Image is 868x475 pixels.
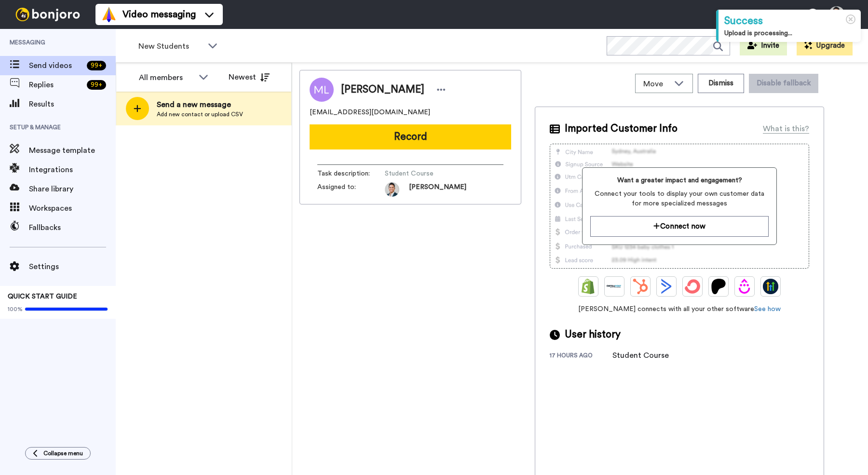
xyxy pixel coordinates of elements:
img: Image of McKenzie Lueck [310,78,334,102]
img: Patreon [711,279,726,294]
span: Imported Customer Info [565,122,678,136]
button: Collapse menu [25,447,91,460]
span: Fallbacks [29,222,116,233]
span: Want a greater impact and engagement? [590,176,768,185]
span: Add new contact or upload CSV [157,110,243,118]
div: What is this? [763,123,809,135]
div: 99 + [87,61,106,70]
img: Shopify [581,279,596,294]
button: Connect now [590,216,768,237]
button: Record [310,124,511,149]
button: Disable fallback [749,74,818,93]
span: QUICK START GUIDE [8,293,77,300]
img: bj-logo-header-white.svg [12,8,84,21]
span: Settings [29,261,116,272]
img: GoHighLevel [763,279,778,294]
span: [PERSON_NAME] [341,82,424,97]
span: Move [643,78,669,90]
span: Message template [29,145,116,156]
div: All members [139,72,194,83]
span: Workspaces [29,203,116,214]
span: User history [565,327,621,342]
div: 99 + [87,80,106,90]
button: Invite [740,36,787,55]
span: Share library [29,183,116,195]
img: vm-color.svg [101,7,117,22]
button: Newest [221,68,277,87]
span: Video messaging [122,8,196,21]
span: Send videos [29,60,83,71]
span: New Students [138,41,203,52]
span: [PERSON_NAME] [409,182,466,197]
button: Upgrade [797,36,853,55]
a: See how [754,306,781,312]
div: Student Course [612,350,669,361]
img: 20f07c3e-5f8b-476a-8b87-82e97212bbef-1550183619.jpg [385,182,399,197]
img: Drip [737,279,752,294]
span: Collapse menu [43,449,83,457]
span: Assigned to: [317,182,385,197]
span: [PERSON_NAME] connects with all your other software [550,304,809,314]
span: Results [29,98,116,110]
div: Success [724,14,855,28]
span: Send a new message [157,99,243,110]
div: Upload is processing... [724,28,855,38]
span: Replies [29,79,83,91]
span: Student Course [385,169,476,178]
span: Task description : [317,169,385,178]
div: 17 hours ago [550,352,612,361]
span: Connect your tools to display your own customer data for more specialized messages [590,189,768,208]
button: Dismiss [698,74,744,93]
img: Ontraport [607,279,622,294]
span: 100% [8,305,23,313]
img: ActiveCampaign [659,279,674,294]
span: Integrations [29,164,116,176]
img: ConvertKit [685,279,700,294]
img: Hubspot [633,279,648,294]
span: [EMAIL_ADDRESS][DOMAIN_NAME] [310,108,430,117]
